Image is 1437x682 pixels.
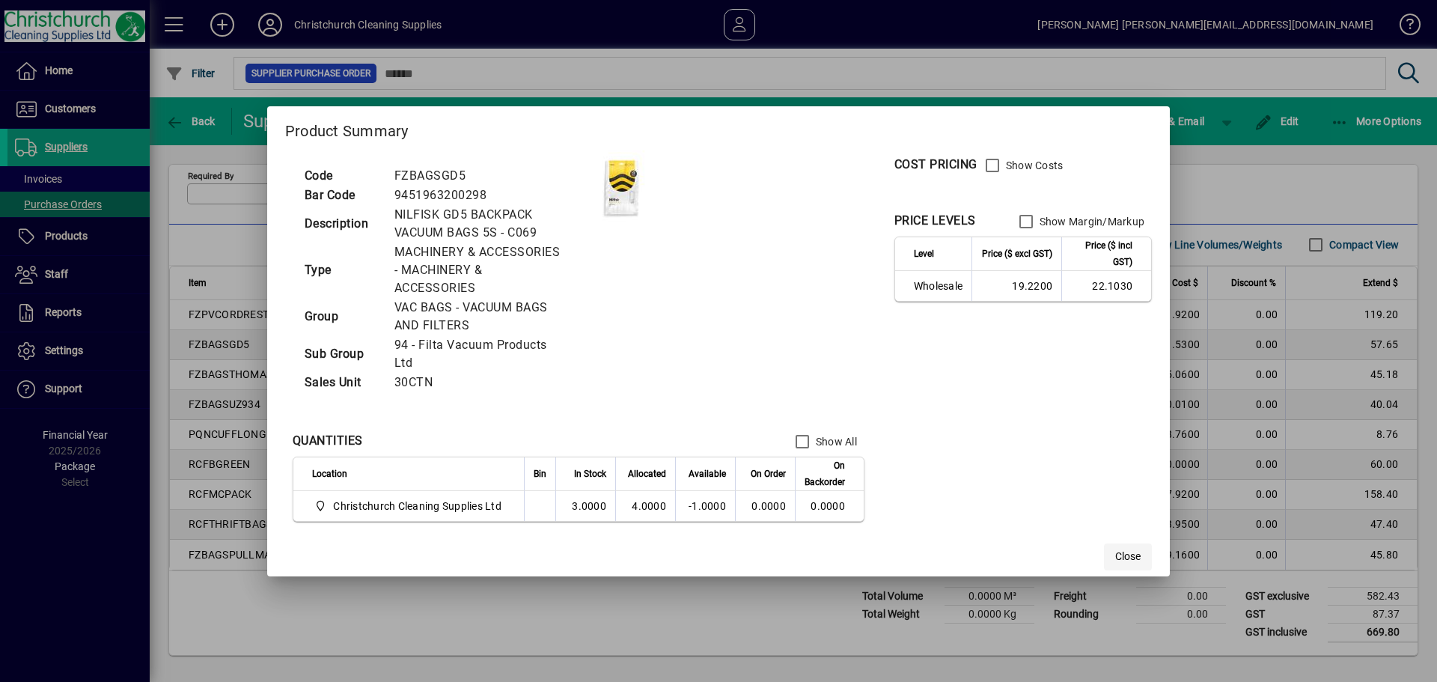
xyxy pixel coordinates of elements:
[297,166,387,186] td: Code
[1115,549,1141,564] span: Close
[1104,544,1152,570] button: Close
[1061,271,1151,301] td: 22.1030
[1037,214,1145,229] label: Show Margin/Markup
[585,150,659,225] img: contain
[805,457,845,490] span: On Backorder
[914,278,962,293] span: Wholesale
[534,466,546,482] span: Bin
[628,466,666,482] span: Allocated
[914,246,934,262] span: Level
[333,499,501,514] span: Christchurch Cleaning Supplies Ltd
[297,373,387,392] td: Sales Unit
[387,166,585,186] td: FZBAGSGD5
[297,205,387,243] td: Description
[297,298,387,335] td: Group
[267,106,1170,150] h2: Product Summary
[813,434,857,449] label: Show All
[751,466,786,482] span: On Order
[312,497,507,515] span: Christchurch Cleaning Supplies Ltd
[1003,158,1064,173] label: Show Costs
[387,298,585,335] td: VAC BAGS - VACUUM BAGS AND FILTERS
[982,246,1052,262] span: Price ($ excl GST)
[387,243,585,298] td: MACHINERY & ACCESSORIES - MACHINERY & ACCESSORIES
[689,466,726,482] span: Available
[293,432,363,450] div: QUANTITIES
[297,186,387,205] td: Bar Code
[894,212,976,230] div: PRICE LEVELS
[615,491,675,521] td: 4.0000
[795,491,864,521] td: 0.0000
[1071,237,1132,270] span: Price ($ incl GST)
[751,500,786,512] span: 0.0000
[387,205,585,243] td: NILFISK GD5 BACKPACK VACUUM BAGS 5S - C069
[297,243,387,298] td: Type
[297,335,387,373] td: Sub Group
[312,466,347,482] span: Location
[675,491,735,521] td: -1.0000
[971,271,1061,301] td: 19.2200
[574,466,606,482] span: In Stock
[387,373,585,392] td: 30CTN
[894,156,977,174] div: COST PRICING
[387,186,585,205] td: 9451963200298
[555,491,615,521] td: 3.0000
[387,335,585,373] td: 94 - Filta Vacuum Products Ltd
